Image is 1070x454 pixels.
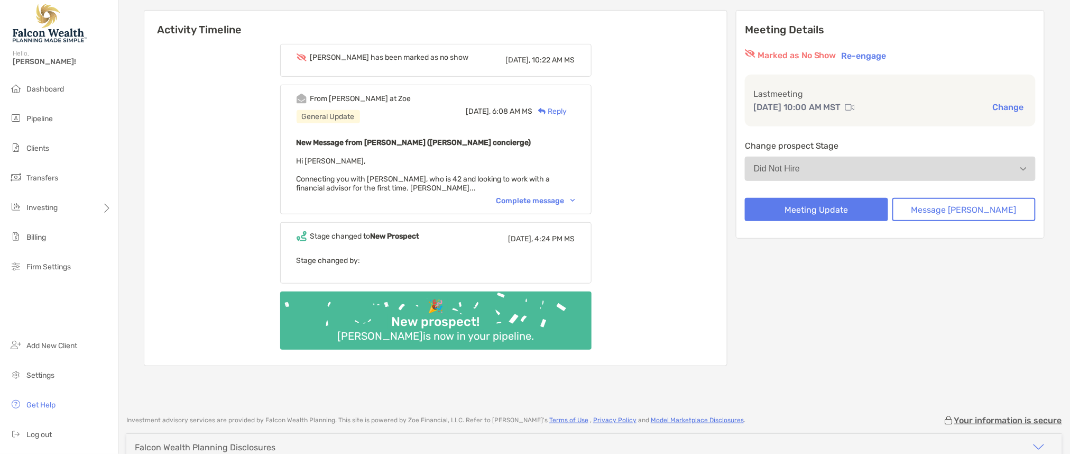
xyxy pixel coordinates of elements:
[144,11,727,36] h6: Activity Timeline
[10,230,22,243] img: billing icon
[593,416,637,424] a: Privacy Policy
[10,171,22,184] img: transfers icon
[297,94,307,104] img: Event icon
[954,415,1062,425] p: Your information is secure
[280,292,592,341] img: Confetti
[10,141,22,154] img: clients icon
[745,139,1036,152] p: Change prospect Stage
[13,4,87,42] img: Falcon Wealth Planning Logo
[26,341,77,350] span: Add New Client
[10,82,22,95] img: dashboard icon
[496,196,575,205] div: Complete message
[745,49,755,58] img: red eyr
[506,56,531,65] span: [DATE],
[26,174,58,183] span: Transfers
[10,368,22,381] img: settings icon
[1020,167,1027,171] img: Open dropdown arrow
[26,430,52,439] span: Log out
[535,234,575,243] span: 4:24 PM MS
[845,103,855,112] img: communication type
[892,198,1036,221] button: Message [PERSON_NAME]
[745,157,1036,181] button: Did Not Hire
[10,339,22,351] img: add_new_client icon
[753,87,1027,101] p: Last meeting
[388,314,484,330] div: New prospect!
[26,114,53,123] span: Pipeline
[26,401,56,410] span: Get Help
[126,416,745,424] p: Investment advisory services are provided by Falcon Wealth Planning . This site is powered by Zoe...
[310,53,469,62] div: [PERSON_NAME] has been marked as no show
[538,108,546,115] img: Reply icon
[758,49,836,62] p: Marked as No Show
[26,85,64,94] span: Dashboard
[310,94,411,103] div: From [PERSON_NAME] at Zoe
[466,107,491,116] span: [DATE],
[297,53,307,61] img: Event icon
[493,107,533,116] span: 6:08 AM MS
[10,201,22,213] img: investing icon
[13,57,112,66] span: [PERSON_NAME]!
[651,416,744,424] a: Model Marketplace Disclosures
[26,203,58,212] span: Investing
[26,262,71,271] span: Firm Settings
[754,164,800,174] div: Did Not Hire
[10,398,22,411] img: get-help icon
[26,371,54,380] span: Settings
[533,106,567,117] div: Reply
[297,231,307,241] img: Event icon
[745,23,1036,37] p: Meeting Details
[371,232,420,241] b: New Prospect
[532,56,575,65] span: 10:22 AM MS
[10,428,22,440] img: logout icon
[1032,441,1045,453] img: icon arrow
[570,199,575,202] img: Chevron icon
[297,254,575,267] p: Stage changed by:
[10,260,22,273] img: firm-settings icon
[297,157,550,193] span: Hi [PERSON_NAME], Connecting you with [PERSON_NAME], who is 42 and looking to work with a financi...
[26,233,46,242] span: Billing
[333,330,538,342] div: [PERSON_NAME] is now in your pipeline.
[297,110,360,123] div: General Update
[310,232,420,241] div: Stage changed to
[990,102,1027,113] button: Change
[549,416,588,424] a: Terms of Use
[297,138,531,147] b: New Message from [PERSON_NAME] ([PERSON_NAME] concierge)
[753,101,841,114] p: [DATE] 10:00 AM MST
[10,112,22,124] img: pipeline icon
[509,234,533,243] span: [DATE],
[423,299,448,314] div: 🎉
[838,49,890,62] button: Re-engage
[745,198,888,221] button: Meeting Update
[135,442,275,452] div: Falcon Wealth Planning Disclosures
[26,144,49,153] span: Clients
